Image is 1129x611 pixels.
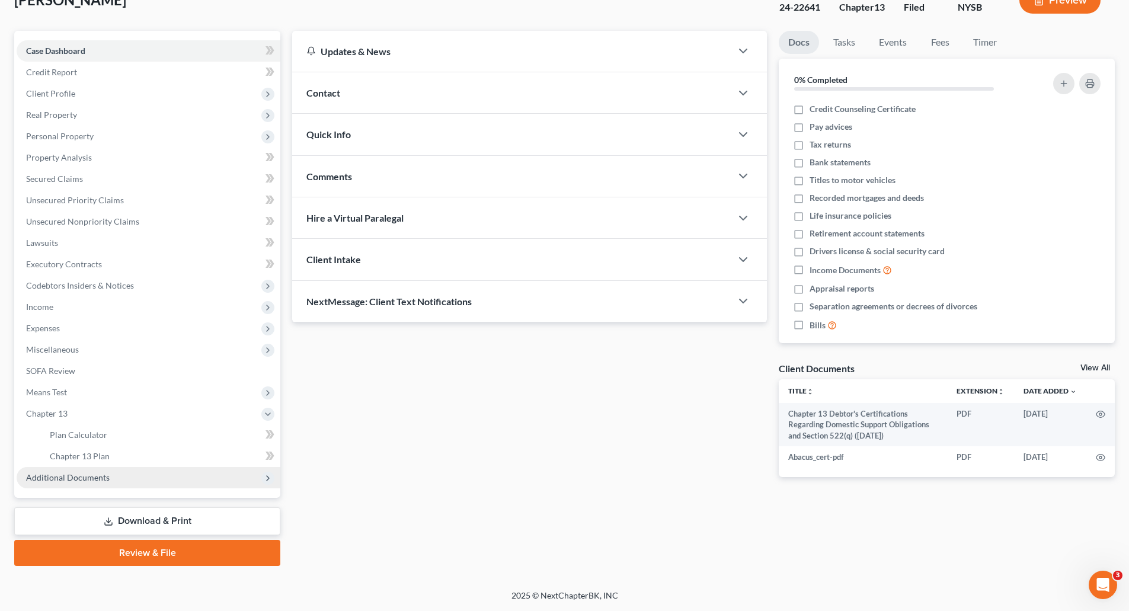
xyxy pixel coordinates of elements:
span: Means Test [26,387,67,397]
a: Titleunfold_more [788,386,814,395]
span: Unsecured Priority Claims [26,195,124,205]
a: Unsecured Nonpriority Claims [17,211,280,232]
td: PDF [947,403,1014,446]
td: PDF [947,446,1014,468]
span: Client Profile [26,88,75,98]
span: Separation agreements or decrees of divorces [810,300,977,312]
div: Chapter [839,1,885,14]
span: Chapter 13 [26,408,68,418]
span: Additional Documents [26,472,110,482]
a: Date Added expand_more [1024,386,1077,395]
span: Tax returns [810,139,851,151]
div: Client Documents [779,362,855,375]
span: Secured Claims [26,174,83,184]
a: Executory Contracts [17,254,280,275]
span: Codebtors Insiders & Notices [26,280,134,290]
span: Executory Contracts [26,259,102,269]
a: Download & Print [14,507,280,535]
span: Miscellaneous [26,344,79,354]
a: Plan Calculator [40,424,280,446]
a: SOFA Review [17,360,280,382]
span: 3 [1113,571,1122,580]
span: SOFA Review [26,366,75,376]
span: Credit Counseling Certificate [810,103,916,115]
span: 13 [874,1,885,12]
a: Unsecured Priority Claims [17,190,280,211]
strong: 0% Completed [794,75,847,85]
span: Plan Calculator [50,430,107,440]
td: [DATE] [1014,446,1086,468]
span: Comments [306,171,352,182]
span: NextMessage: Client Text Notifications [306,296,472,307]
span: Life insurance policies [810,210,891,222]
a: Property Analysis [17,147,280,168]
span: Personal Property [26,131,94,141]
span: Client Intake [306,254,361,265]
span: Bank statements [810,156,871,168]
span: Recorded mortgages and deeds [810,192,924,204]
span: Income Documents [810,264,881,276]
div: 24-22641 [779,1,820,14]
span: Income [26,302,53,312]
span: Case Dashboard [26,46,85,56]
span: Property Analysis [26,152,92,162]
span: Unsecured Nonpriority Claims [26,216,139,226]
span: Appraisal reports [810,283,874,295]
span: Pay advices [810,121,852,133]
span: Credit Report [26,67,77,77]
a: Extensionunfold_more [957,386,1005,395]
span: Expenses [26,323,60,333]
a: Lawsuits [17,232,280,254]
iframe: Intercom live chat [1089,571,1117,599]
span: Drivers license & social security card [810,245,945,257]
div: 2025 © NextChapterBK, INC [227,590,903,611]
a: Tasks [824,31,865,54]
a: Timer [964,31,1006,54]
i: unfold_more [997,388,1005,395]
i: expand_more [1070,388,1077,395]
td: [DATE] [1014,403,1086,446]
span: Contact [306,87,340,98]
span: Chapter 13 Plan [50,451,110,461]
a: Chapter 13 Plan [40,446,280,467]
div: Filed [904,1,939,14]
td: Abacus_cert-pdf [779,446,947,468]
span: Titles to motor vehicles [810,174,895,186]
span: Bills [810,319,826,331]
a: Fees [921,31,959,54]
span: Retirement account statements [810,228,925,239]
span: Quick Info [306,129,351,140]
div: Updates & News [306,45,717,57]
td: Chapter 13 Debtor's Certifications Regarding Domestic Support Obligations and Section 522(q) ([DA... [779,403,947,446]
a: Events [869,31,916,54]
a: View All [1080,364,1110,372]
span: Hire a Virtual Paralegal [306,212,404,223]
i: unfold_more [807,388,814,395]
span: Lawsuits [26,238,58,248]
a: Review & File [14,540,280,566]
div: NYSB [958,1,1000,14]
a: Case Dashboard [17,40,280,62]
a: Docs [779,31,819,54]
span: Real Property [26,110,77,120]
a: Secured Claims [17,168,280,190]
a: Credit Report [17,62,280,83]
